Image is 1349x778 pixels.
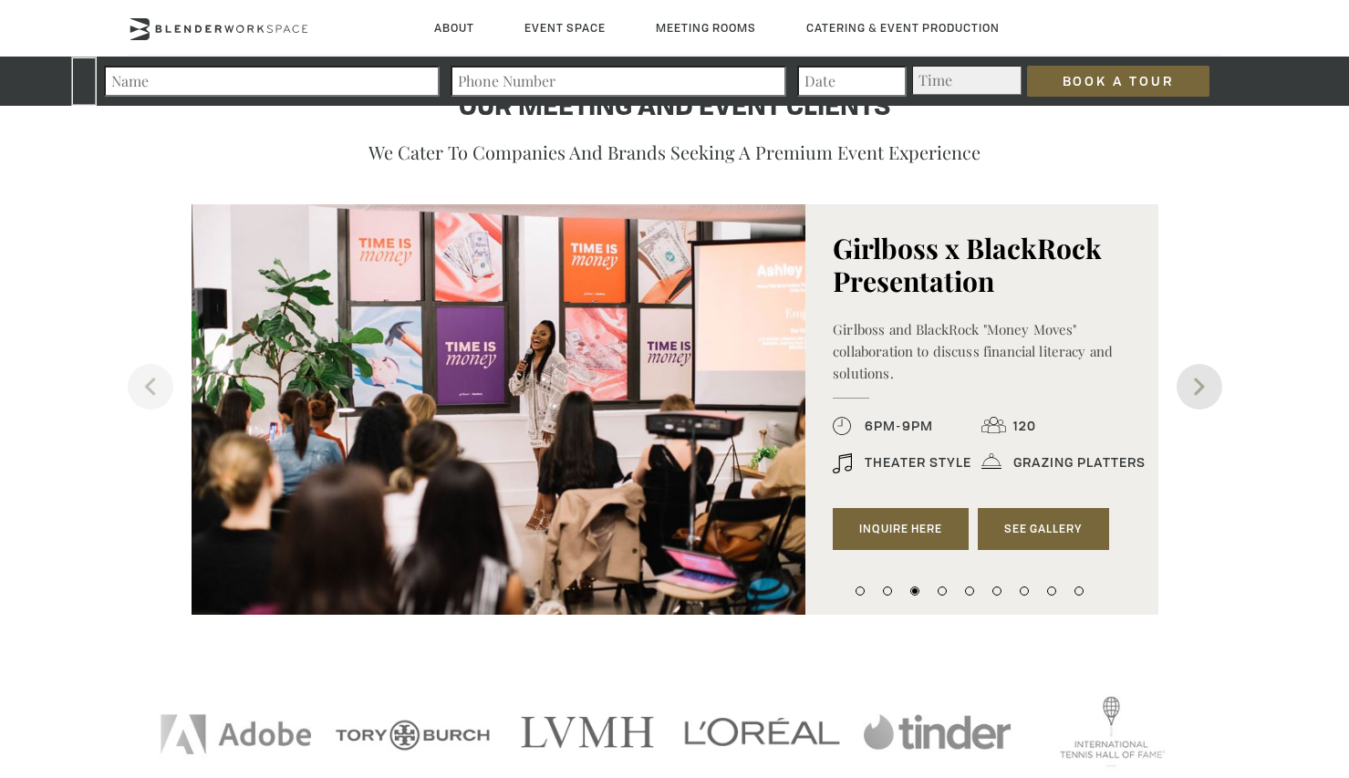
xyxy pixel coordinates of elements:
[856,419,933,433] span: 6PM-9PM
[938,586,947,596] button: 4 of 9
[219,91,1131,126] h4: OUR MEETING AND EVENT CLIENTS
[992,586,1001,596] button: 6 of 9
[833,232,1130,297] h5: Girlboss x BlackRock Presentation
[978,508,1109,550] a: See Gallery
[1004,455,1146,470] span: GRAZING PLATTERS
[1021,545,1349,778] div: Chatt-widget
[883,586,892,596] button: 2 of 9
[965,586,974,596] button: 5 of 9
[219,137,1131,168] p: We cater to companies and brands seeking a premium event experience
[1021,545,1349,778] iframe: Chat Widget
[910,586,919,596] button: 3 of 9
[1020,586,1029,596] button: 7 of 9
[1177,364,1222,410] button: Next
[856,455,971,470] span: THEATER STYLE
[128,364,173,410] button: Previous
[1004,419,1036,433] span: 120
[104,66,440,97] input: Name
[833,318,1130,384] p: Girlboss and BlackRock "Money Moves" collaboration to discuss financial literacy and solutions.
[833,508,969,550] button: Inquire here
[1027,66,1209,97] input: Book a Tour
[797,66,907,97] input: Date
[451,66,786,97] input: Phone Number
[856,586,865,596] button: 1 of 9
